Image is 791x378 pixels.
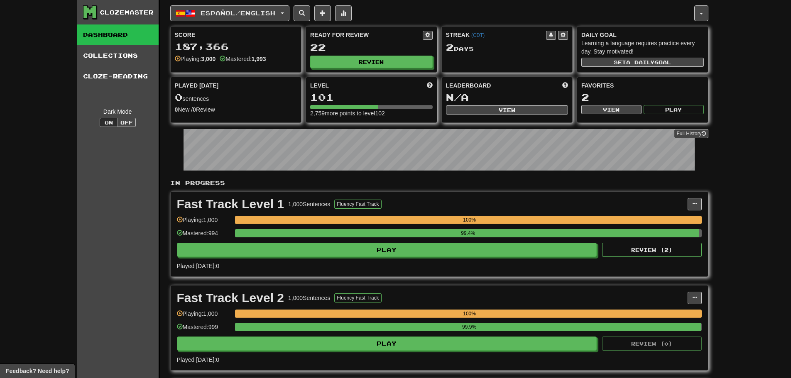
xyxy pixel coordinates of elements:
button: Español/English [170,5,289,21]
div: 101 [310,92,433,102]
div: Mastered: 999 [177,323,231,337]
button: View [446,105,568,115]
div: 99.4% [238,229,699,237]
a: Full History [674,129,708,138]
button: Off [118,118,136,127]
a: Dashboard [77,24,159,45]
span: Played [DATE]: 0 [177,263,219,269]
button: Fluency Fast Track [334,200,381,209]
div: 187,366 [175,41,297,52]
a: (CDT) [471,32,485,38]
span: a daily [626,59,654,65]
span: Open feedback widget [6,367,69,375]
button: Seta dailygoal [581,58,704,67]
div: Learning a language requires practice every day. Stay motivated! [581,39,704,56]
a: Cloze-Reading [77,66,159,87]
div: Score [175,31,297,39]
div: New / Review [175,105,297,114]
div: Day s [446,42,568,53]
div: Streak [446,31,546,39]
button: More stats [335,5,352,21]
span: N/A [446,91,469,103]
button: Review (2) [602,243,702,257]
div: 99.9% [238,323,701,331]
div: Dark Mode [83,107,152,116]
div: Daily Goal [581,31,704,39]
strong: 3,000 [201,56,216,62]
p: In Progress [170,179,708,187]
div: sentences [175,92,297,103]
button: On [100,118,118,127]
button: Play [177,337,597,351]
div: Mastered: 994 [177,229,231,243]
a: Collections [77,45,159,66]
span: Played [DATE]: 0 [177,356,219,363]
div: 1,000 Sentences [288,200,330,208]
div: Playing: 1,000 [177,216,231,229]
div: 22 [310,42,433,53]
div: Playing: 1,000 [177,310,231,323]
div: Ready for Review [310,31,423,39]
div: Favorites [581,81,704,90]
div: Clozemaster [100,8,154,17]
div: 100% [238,216,702,224]
span: This week in points, UTC [562,81,568,90]
div: 2 [581,92,704,102]
div: 1,000 Sentences [288,294,330,302]
strong: 0 [175,106,178,113]
button: Play [644,105,704,114]
div: Fast Track Level 1 [177,198,284,210]
div: Playing: [175,55,216,63]
span: 0 [175,91,183,103]
span: 2 [446,41,454,53]
div: 2,759 more points to level 102 [310,109,433,117]
span: Leaderboard [446,81,491,90]
span: Score more points to level up [427,81,433,90]
span: Played [DATE] [175,81,219,90]
span: Level [310,81,329,90]
strong: 1,993 [252,56,266,62]
button: View [581,105,642,114]
button: Fluency Fast Track [334,293,381,302]
div: Fast Track Level 2 [177,292,284,304]
button: Play [177,243,597,257]
span: Español / English [201,10,275,17]
button: Review (0) [602,337,702,351]
button: Search sentences [294,5,310,21]
button: Review [310,56,433,68]
div: Mastered: [220,55,266,63]
button: Add sentence to collection [314,5,331,21]
div: 100% [238,310,702,318]
strong: 0 [193,106,196,113]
